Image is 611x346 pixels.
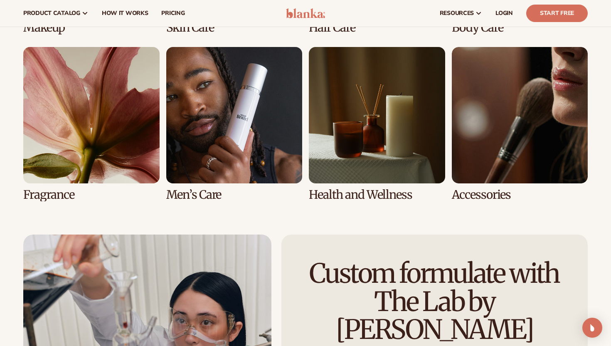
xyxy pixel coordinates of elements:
[452,21,588,34] h3: Body Care
[166,47,303,201] div: 6 / 8
[23,10,80,17] span: product catalog
[23,47,160,201] div: 5 / 8
[305,259,564,344] h2: Custom formulate with The Lab by [PERSON_NAME]
[440,10,474,17] span: resources
[23,21,160,34] h3: Makeup
[161,10,185,17] span: pricing
[286,8,325,18] img: logo
[582,318,602,338] div: Open Intercom Messenger
[102,10,148,17] span: How It Works
[526,5,588,22] a: Start Free
[309,21,445,34] h3: Hair Care
[452,47,588,201] div: 8 / 8
[495,10,513,17] span: LOGIN
[166,21,303,34] h3: Skin Care
[309,47,445,201] div: 7 / 8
